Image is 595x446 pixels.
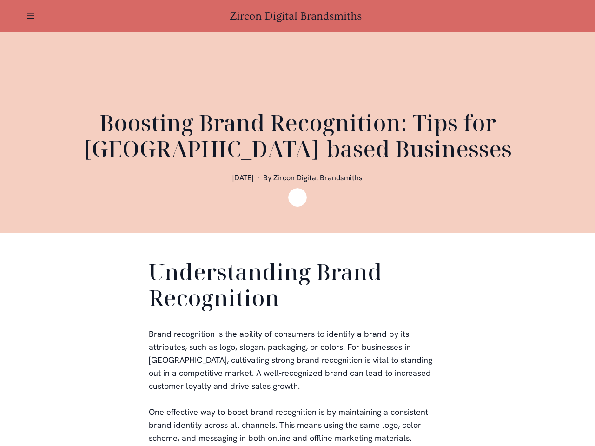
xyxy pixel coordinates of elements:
[232,173,253,183] span: [DATE]
[149,259,446,315] h2: Understanding Brand Recognition
[74,110,521,162] h1: Boosting Brand Recognition: Tips for [GEOGRAPHIC_DATA]-based Businesses
[263,173,363,183] span: By Zircon Digital Brandsmiths
[149,328,446,393] p: Brand recognition is the ability of consumers to identify a brand by its attributes, such as logo...
[257,173,259,183] span: ·
[230,10,365,22] a: Zircon Digital Brandsmiths
[288,188,307,207] img: Zircon Digital Brandsmiths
